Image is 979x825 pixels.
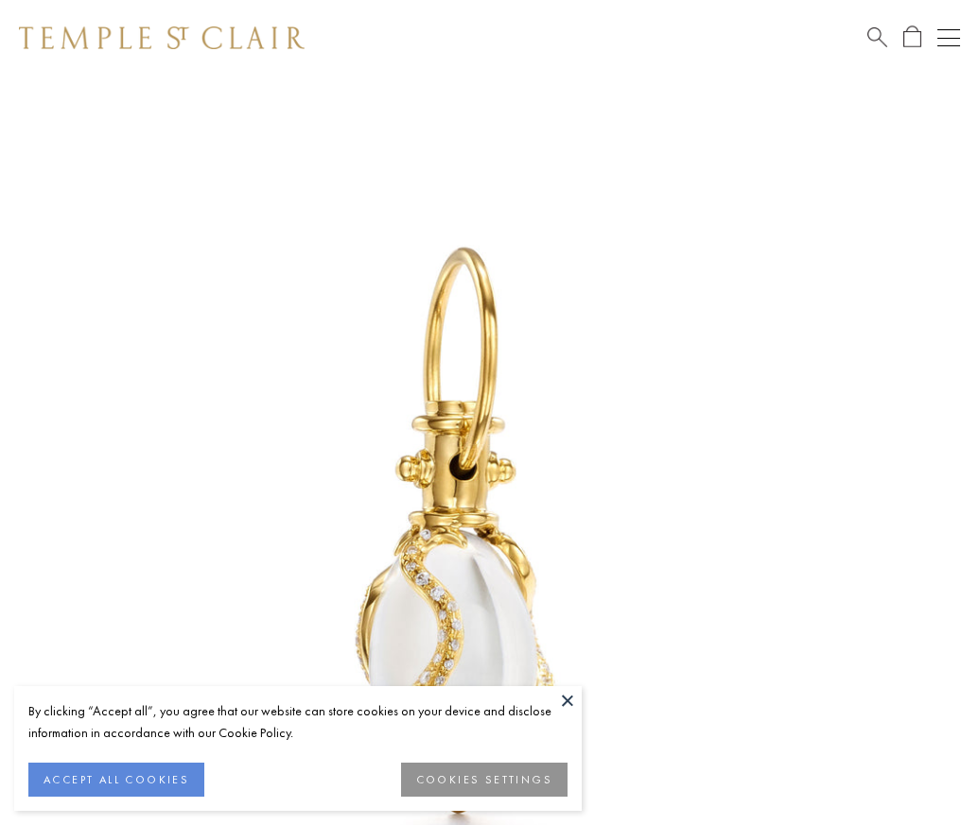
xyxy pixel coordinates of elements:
[937,26,960,49] button: Open navigation
[28,763,204,797] button: ACCEPT ALL COOKIES
[19,26,305,49] img: Temple St. Clair
[903,26,921,49] a: Open Shopping Bag
[867,26,887,49] a: Search
[401,763,568,797] button: COOKIES SETTINGS
[28,700,568,744] div: By clicking “Accept all”, you agree that our website can store cookies on your device and disclos...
